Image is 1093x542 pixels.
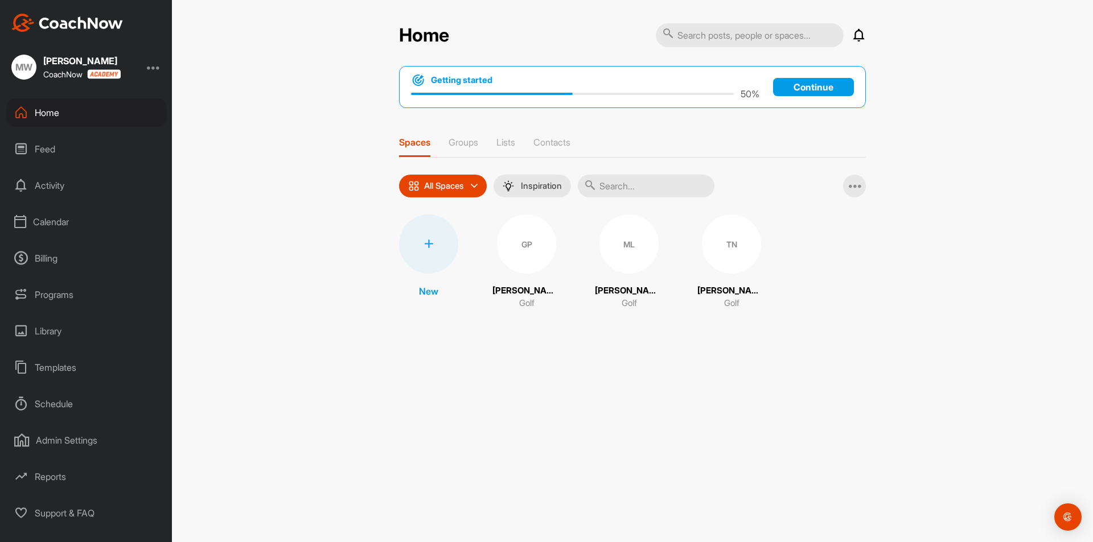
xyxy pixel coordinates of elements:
[697,284,766,297] p: [PERSON_NAME][MEDICAL_DATA]
[6,462,167,491] div: Reports
[6,353,167,382] div: Templates
[622,297,637,310] p: Golf
[519,297,535,310] p: Golf
[11,55,36,80] div: MW
[399,24,449,47] h2: Home
[595,284,663,297] p: [PERSON_NAME]
[6,280,167,309] div: Programs
[6,499,167,527] div: Support & FAQ
[11,14,123,32] img: CoachNow
[408,180,420,192] img: icon
[6,390,167,418] div: Schedule
[87,69,121,79] img: CoachNow acadmey
[521,181,562,191] p: Inspiration
[492,284,561,297] p: [PERSON_NAME]
[449,136,478,148] p: Groups
[724,297,739,310] p: Golf
[419,284,438,298] p: New
[595,214,663,310] a: ML[PERSON_NAME]Golf
[599,214,659,274] div: ML
[578,175,714,197] input: Search...
[702,214,761,274] div: TN
[6,244,167,272] div: Billing
[492,214,561,310] a: GP[PERSON_NAME]Golf
[411,73,425,87] img: bullseye
[43,56,121,65] div: [PERSON_NAME]
[503,180,514,192] img: menuIcon
[431,74,492,86] h1: Getting started
[6,426,167,454] div: Admin Settings
[496,136,515,148] p: Lists
[773,78,854,96] a: Continue
[6,317,167,345] div: Library
[656,23,844,47] input: Search posts, people or spaces...
[741,87,759,101] p: 50 %
[43,69,121,79] div: CoachNow
[497,214,556,274] div: GP
[533,136,570,148] p: Contacts
[399,136,430,148] p: Spaces
[6,98,167,127] div: Home
[6,135,167,163] div: Feed
[1054,503,1082,531] div: Open Intercom Messenger
[6,208,167,236] div: Calendar
[424,181,464,191] p: All Spaces
[6,171,167,200] div: Activity
[697,214,766,310] a: TN[PERSON_NAME][MEDICAL_DATA]Golf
